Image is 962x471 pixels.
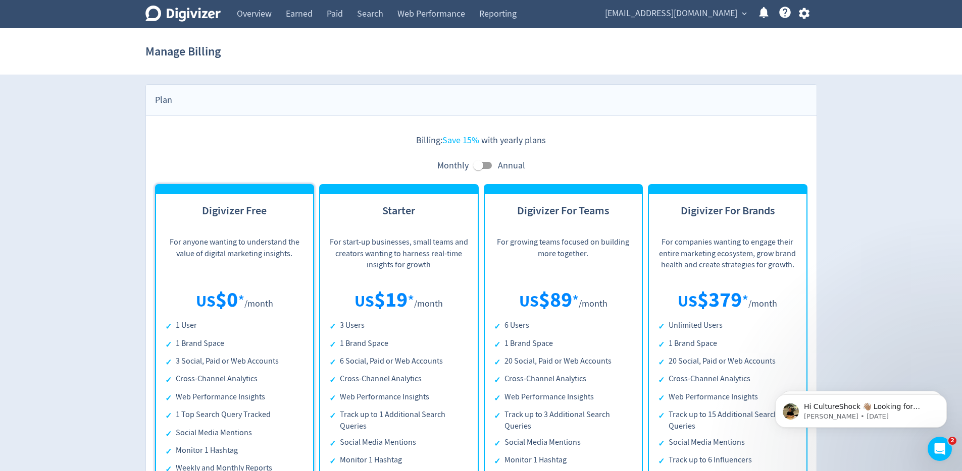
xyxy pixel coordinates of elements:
li: Web Performance Insights [494,391,633,404]
li: Web Performance Insights [658,391,797,404]
li: Cross-Channel Analytics [494,373,633,386]
span: [EMAIL_ADDRESS][DOMAIN_NAME] [605,6,737,22]
li: Web Performance Insights [329,391,469,404]
span: $ 89 [539,285,572,314]
li: 1 Brand Space [165,338,305,350]
li: Social Media Mentions [494,437,633,449]
span: /month [748,298,777,310]
h3: Digivizer For Teams [494,203,633,228]
li: 1 User [165,320,305,332]
li: Track up to 6 Influencers [658,454,797,467]
p: For start-up businesses, small teams and creators wanting to harness real-time insights for growth [329,237,469,272]
span: /month [414,298,443,310]
li: 1 Top Search Query Tracked [165,409,305,422]
span: /month [244,298,273,310]
p: For anyone wanting to understand the value of digital marketing insights. [165,237,305,272]
h3: Digivizer Free [165,203,305,228]
li: 20 Social, Paid or Web Accounts [494,356,633,368]
div: Plan [146,85,817,116]
span: US [678,290,697,312]
li: 1 Brand Space [329,338,469,350]
li: Track up to 3 Additional Search Queries [494,409,633,432]
h3: Digivizer For Brands [658,203,797,228]
h1: Manage Billing [145,35,221,68]
span: $ 19 [374,285,408,314]
li: Web Performance Insights [165,391,305,404]
li: 6 Users [494,320,633,332]
li: Cross-Channel Analytics [329,373,469,386]
div: Monthly Annual [155,156,807,175]
li: Monitor 1 Hashtag [329,454,469,467]
p: For companies wanting to engage their entire marketing ecosystem, grow brand health and create st... [658,237,797,272]
span: 2 [948,437,956,445]
span: Save 15% [442,135,479,146]
span: $ 0 [216,285,238,314]
p: For growing teams focused on building more together. [494,237,633,272]
li: 20 Social, Paid or Web Accounts [658,356,797,368]
li: Unlimited Users [658,320,797,332]
li: 1 Brand Space [494,338,633,350]
li: Social Media Mentions [329,437,469,449]
li: Social Media Mentions [165,427,305,440]
li: Track up to 15 Additional Search Queries [658,409,797,432]
span: /month [579,298,607,310]
span: US [196,290,216,312]
li: Track up to 1 Additional Search Queries [329,409,469,432]
button: [EMAIL_ADDRESS][DOMAIN_NAME] [601,6,749,22]
li: 3 Users [329,320,469,332]
li: Cross-Channel Analytics [658,373,797,386]
span: US [355,290,374,312]
li: Monitor 1 Hashtag [165,445,305,457]
span: expand_more [740,9,749,18]
h3: Starter [329,203,469,228]
li: 1 Brand Space [658,338,797,350]
li: 6 Social, Paid or Web Accounts [329,356,469,368]
span: US [519,290,539,312]
li: Cross-Channel Analytics [165,373,305,386]
span: $ 379 [697,285,742,314]
li: Social Media Mentions [658,437,797,449]
iframe: Intercom live chat [928,437,952,461]
p: Billing: with yearly plans [155,134,807,147]
iframe: Intercom notifications message [760,373,962,444]
li: Monitor 1 Hashtag [494,454,633,467]
li: 3 Social, Paid or Web Accounts [165,356,305,368]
